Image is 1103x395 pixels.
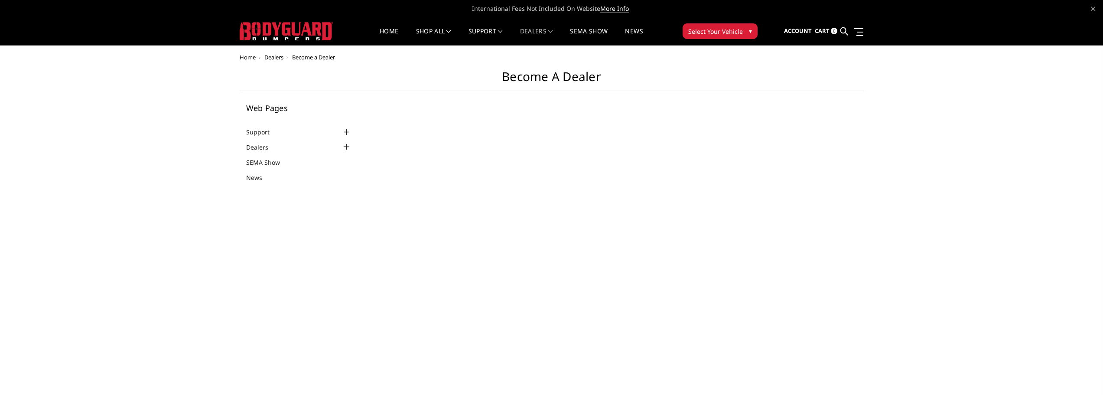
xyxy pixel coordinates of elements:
[688,27,743,36] span: Select Your Vehicle
[570,28,608,45] a: SEMA Show
[784,20,812,43] a: Account
[246,143,279,152] a: Dealers
[380,28,398,45] a: Home
[246,158,291,167] a: SEMA Show
[246,127,280,137] a: Support
[240,53,256,61] a: Home
[784,27,812,35] span: Account
[416,28,451,45] a: shop all
[520,28,553,45] a: Dealers
[240,69,864,91] h1: Become a Dealer
[749,26,752,36] span: ▾
[469,28,503,45] a: Support
[815,20,837,43] a: Cart 0
[292,53,335,61] span: Become a Dealer
[683,23,758,39] button: Select Your Vehicle
[246,173,273,182] a: News
[831,28,837,34] span: 0
[246,104,352,112] h5: Web Pages
[240,22,333,40] img: BODYGUARD BUMPERS
[625,28,643,45] a: News
[815,27,830,35] span: Cart
[264,53,283,61] a: Dealers
[600,4,629,13] a: More Info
